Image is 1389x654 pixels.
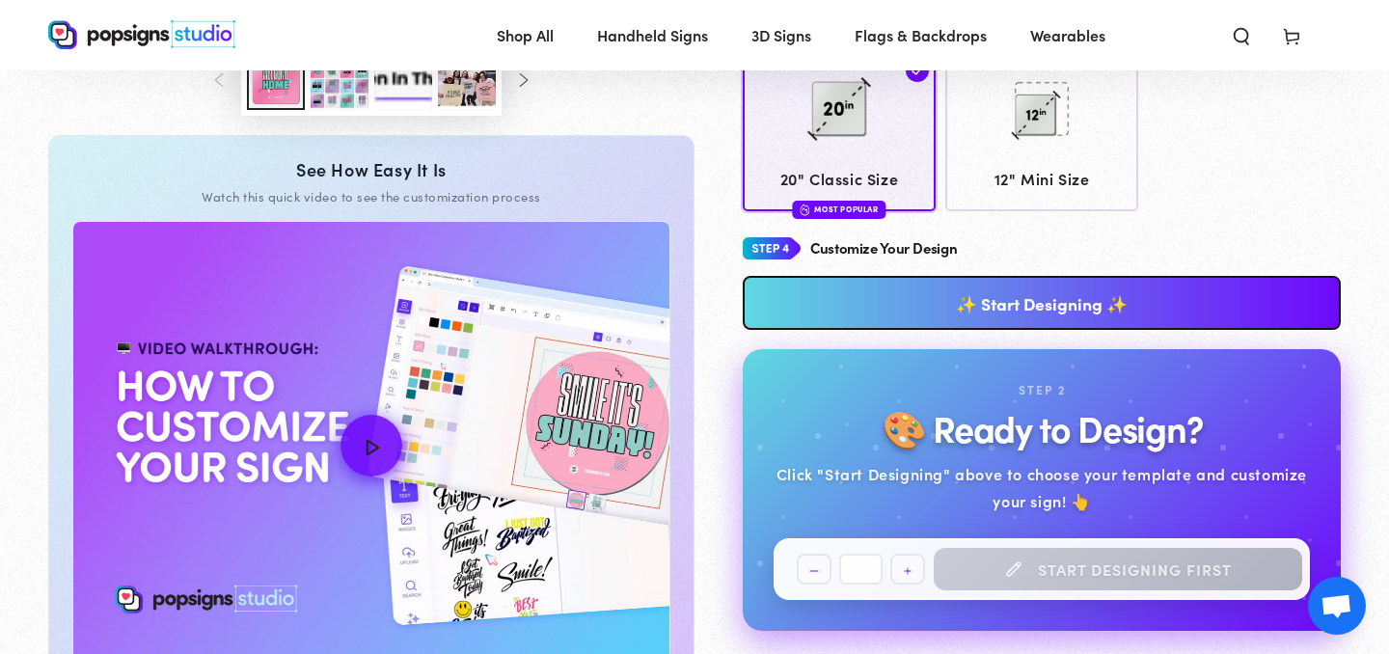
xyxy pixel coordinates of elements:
[438,51,496,110] button: Load image 5 in gallery view
[743,231,801,266] img: Step 4
[497,21,554,49] span: Shop All
[906,59,929,82] img: check.svg
[840,10,1001,61] a: Flags & Backdrops
[1016,10,1120,61] a: Wearables
[855,21,987,49] span: Flags & Backdrops
[955,165,1130,193] span: 12" Mini Size
[1030,21,1105,49] span: Wearables
[945,52,1138,211] a: 12 12" Mini Size
[72,188,670,205] div: Watch this quick video to see the customization process
[583,10,722,61] a: Handheld Signs
[247,51,305,110] button: Load image 1 in gallery view
[800,203,809,216] img: fire.svg
[743,52,936,211] a: 20 20" Classic Size Most Popular
[482,10,568,61] a: Shop All
[791,61,887,157] img: 20
[72,159,670,180] div: See How Easy It Is
[1019,380,1066,401] div: Step 2
[199,60,241,102] button: Slide left
[810,240,957,257] h4: Customize Your Design
[994,61,1090,157] img: 12
[743,276,1341,330] a: ✨ Start Designing ✨
[1216,14,1266,56] summary: Search our site
[882,408,1202,448] h2: 🎨 Ready to Design?
[374,51,432,110] button: Load image 4 in gallery view
[311,51,368,110] button: Load image 3 in gallery view
[737,10,826,61] a: 3D Signs
[48,20,235,49] img: Popsigns Studio
[774,460,1310,516] div: Click "Start Designing" above to choose your template and customize your sign! 👆
[1308,577,1366,635] div: Open chat
[792,201,885,219] div: Most Popular
[502,60,544,102] button: Slide right
[752,165,927,193] span: 20" Classic Size
[751,21,811,49] span: 3D Signs
[597,21,708,49] span: Handheld Signs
